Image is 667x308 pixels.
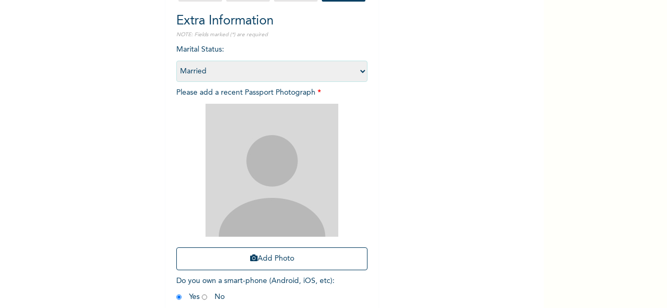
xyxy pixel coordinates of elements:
[176,31,367,39] p: NOTE: Fields marked (*) are required
[176,247,367,270] button: Add Photo
[176,46,367,75] span: Marital Status :
[176,277,335,301] span: Do you own a smart-phone (Android, iOS, etc) : Yes No
[206,104,338,237] img: Crop
[176,89,367,276] span: Please add a recent Passport Photograph
[176,12,367,31] h2: Extra Information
